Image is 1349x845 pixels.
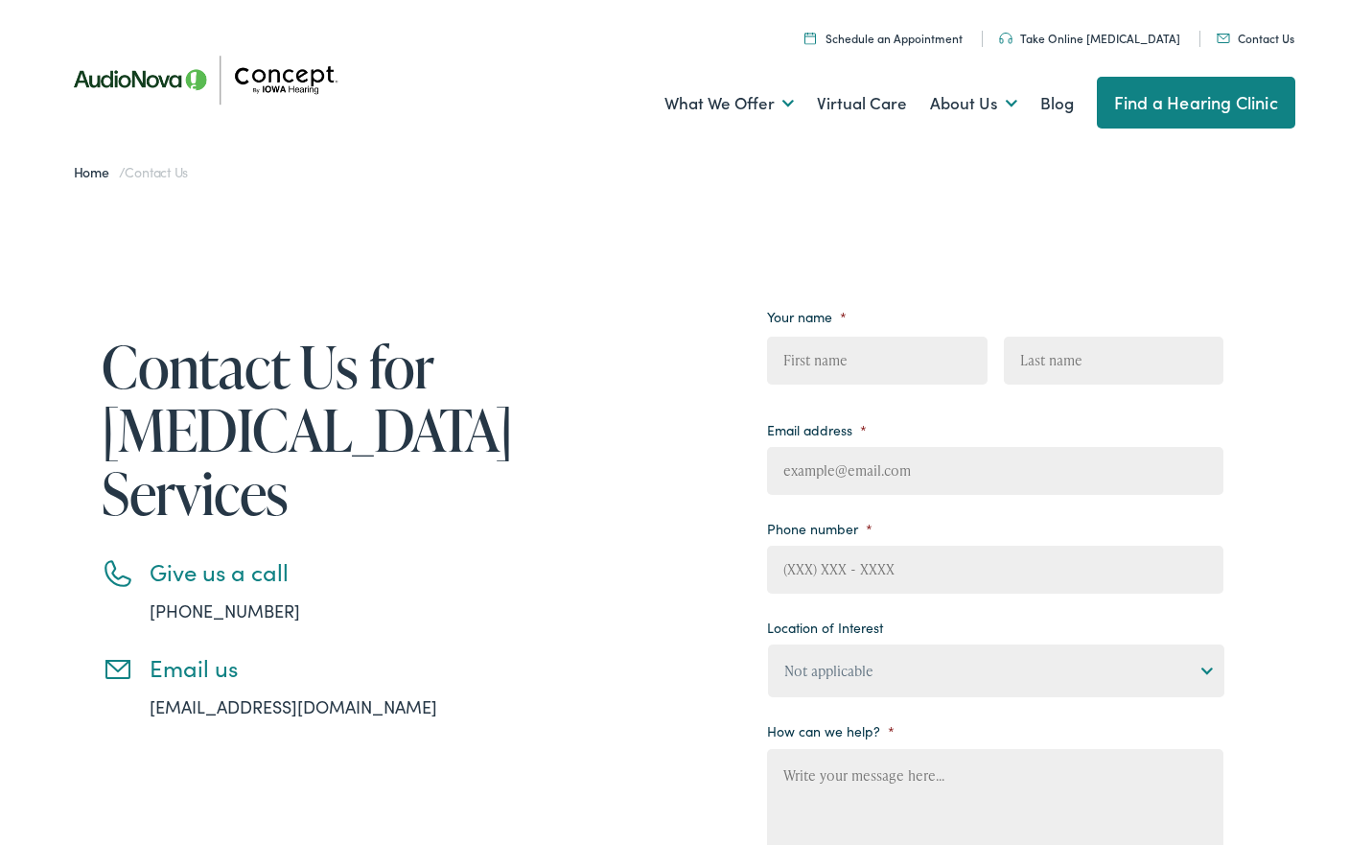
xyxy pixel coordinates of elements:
[74,162,189,181] span: /
[150,654,495,682] h3: Email us
[804,32,816,44] img: A calendar icon to schedule an appointment at Concept by Iowa Hearing.
[1040,68,1074,139] a: Blog
[1217,34,1230,43] img: utility icon
[930,68,1017,139] a: About Us
[767,337,987,385] input: First name
[804,30,963,46] a: Schedule an Appointment
[664,68,794,139] a: What We Offer
[817,68,907,139] a: Virtual Care
[102,335,495,525] h1: Contact Us for [MEDICAL_DATA] Services
[767,421,867,438] label: Email address
[767,546,1223,594] input: (XXX) XXX - XXXX
[125,162,188,181] span: Contact Us
[999,30,1180,46] a: Take Online [MEDICAL_DATA]
[1217,30,1294,46] a: Contact Us
[767,722,895,739] label: How can we help?
[767,520,872,537] label: Phone number
[150,694,437,718] a: [EMAIL_ADDRESS][DOMAIN_NAME]
[150,599,300,622] a: [PHONE_NUMBER]
[767,447,1223,495] input: example@email.com
[1097,77,1295,129] a: Find a Hearing Clinic
[1004,337,1223,385] input: Last name
[74,162,119,181] a: Home
[767,308,847,325] label: Your name
[767,619,883,636] label: Location of Interest
[999,33,1012,44] img: utility icon
[150,558,495,586] h3: Give us a call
